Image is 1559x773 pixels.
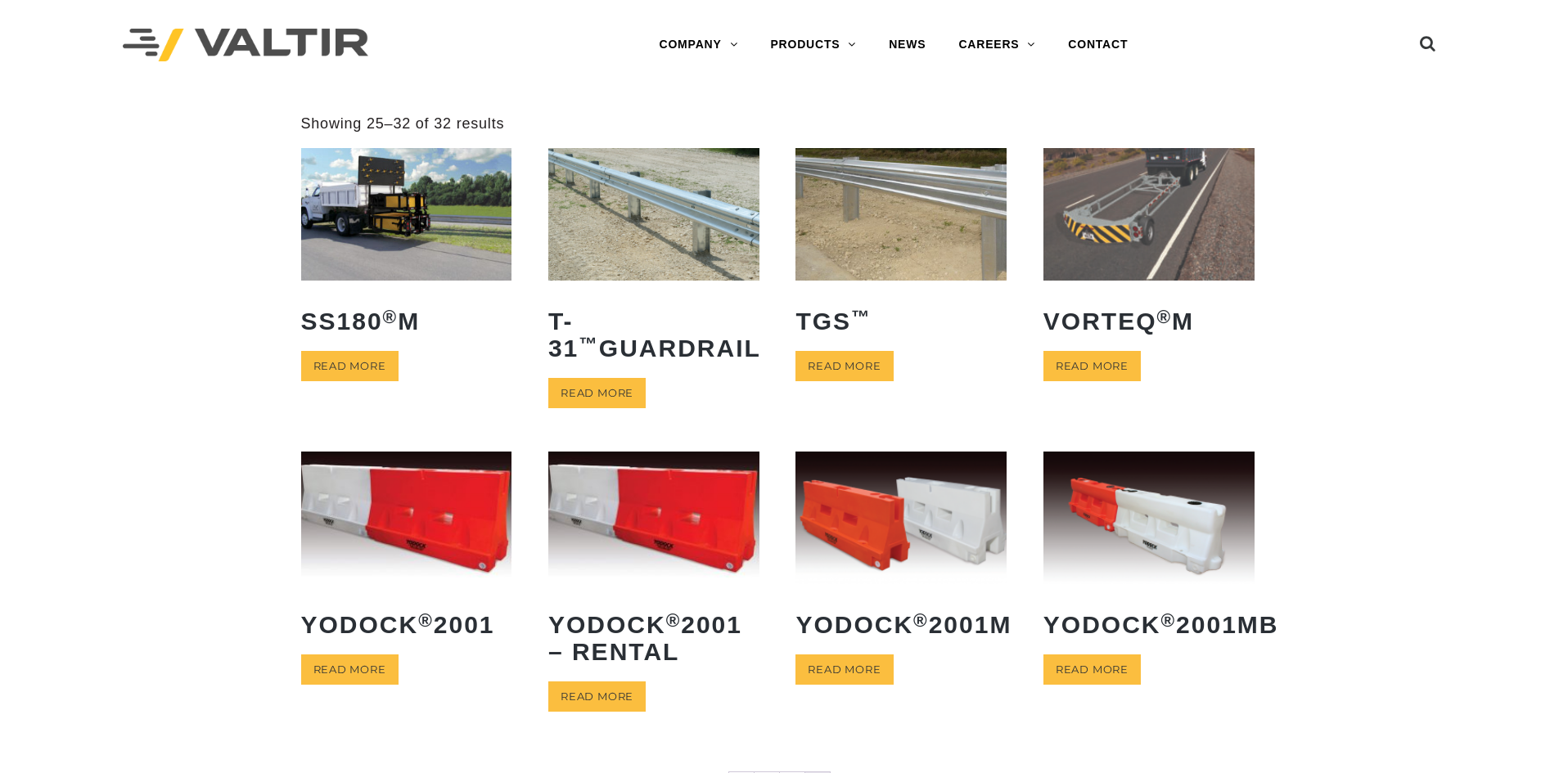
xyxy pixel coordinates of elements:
a: Read more about “T-31™ Guardrail” [548,378,646,408]
h2: T-31 Guardrail [548,295,759,374]
a: Yodock®2001M [795,452,1007,649]
a: TGS™ [795,148,1007,346]
h2: VORTEQ M [1043,295,1255,347]
a: VORTEQ®M [1043,148,1255,346]
h2: Yodock 2001MB [1043,599,1255,650]
a: CONTACT [1052,29,1144,61]
sup: ® [1161,610,1177,631]
a: Yodock®2001 – Rental [548,452,759,676]
sup: ™ [579,334,599,354]
a: NEWS [872,29,942,61]
a: Read more about “Yodock® 2001M” [795,654,893,685]
a: Yodock®2001 [301,452,512,649]
a: Read more about “Yodock® 2001” [301,654,399,685]
sup: ® [666,610,682,631]
h2: Yodock 2001 – Rental [548,599,759,677]
a: Read more about “VORTEQ® M” [1043,351,1141,381]
a: T-31™Guardrail [548,148,759,373]
a: COMPANY [642,29,754,61]
sup: ® [1157,307,1173,327]
a: Read more about “SS180® M” [301,351,399,381]
h2: Yodock 2001 [301,599,512,650]
h2: SS180 M [301,295,512,347]
img: Yodock 2001 Water Filled Barrier and Barricade [301,452,512,583]
sup: ® [418,610,434,631]
a: Read more about “Yodock® 2001MB” [1043,654,1141,685]
a: Read more about “TGS™” [795,351,893,381]
a: PRODUCTS [754,29,872,61]
sup: ™ [851,307,872,327]
a: Yodock®2001MB [1043,452,1255,649]
h2: TGS [795,295,1007,347]
sup: ® [913,610,929,631]
img: Valtir [123,29,368,62]
a: CAREERS [942,29,1052,61]
a: SS180®M [301,148,512,346]
a: Read more about “Yodock® 2001 - Rental” [548,681,646,712]
img: Yodock 2001 Water Filled Barrier and Barricade [548,452,759,583]
sup: ® [383,307,399,327]
p: Showing 25–32 of 32 results [301,115,505,133]
h2: Yodock 2001M [795,599,1007,650]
